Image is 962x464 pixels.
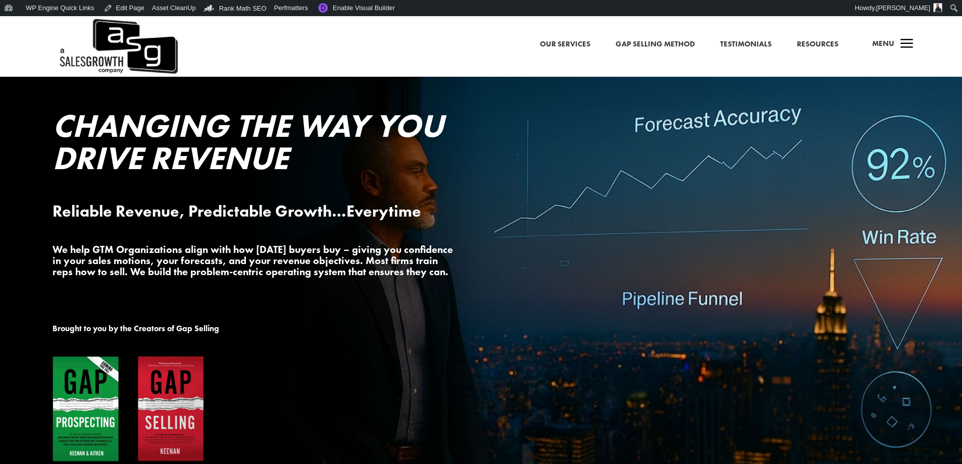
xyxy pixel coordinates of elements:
[53,202,457,220] p: Reliable Revenue, Predictable Growth…Everytime
[53,324,457,333] p: Brought to you by the Creators of Gap Selling
[58,16,178,77] a: A Sales Growth Company Logo
[797,38,838,51] a: Resources
[53,356,204,461] img: Copy of Untitled Design (1)
[897,34,917,55] span: a
[872,38,894,48] span: Menu
[876,4,930,12] span: [PERSON_NAME]
[616,38,695,51] a: Gap Selling Method
[219,5,267,12] span: Rank Math SEO
[53,110,457,179] h2: Changing the Way You Drive Revenue
[58,16,178,77] img: ASG Co. Logo
[540,38,590,51] a: Our Services
[53,244,457,277] p: We help GTM Organizations align with how [DATE] buyers buy – giving you confidence in your sales ...
[720,38,772,51] a: Testimonials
